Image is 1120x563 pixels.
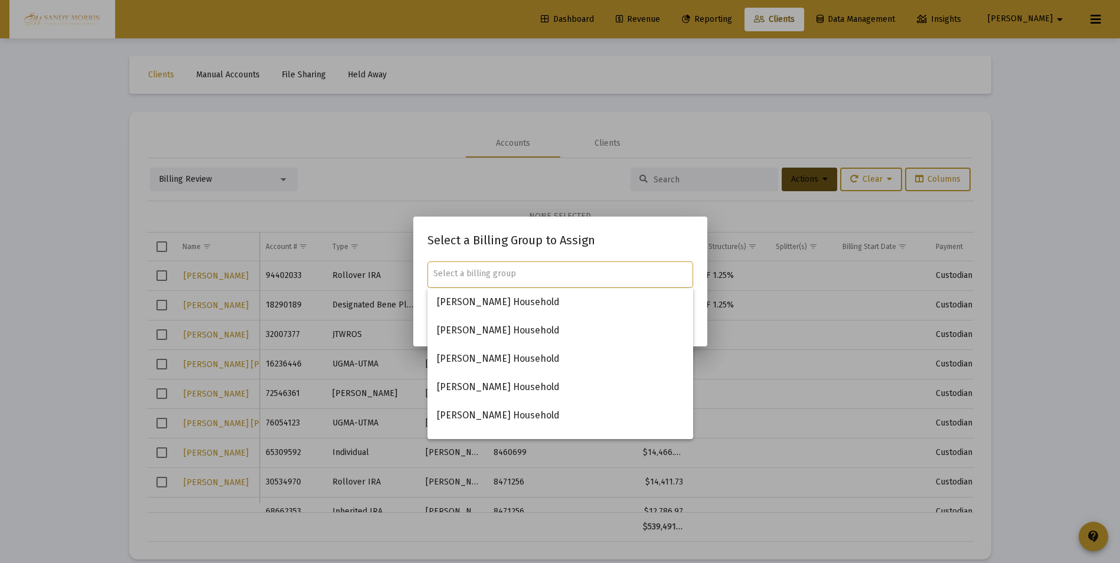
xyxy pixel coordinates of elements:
[427,231,693,250] h2: Select a Billing Group to Assign
[437,373,684,401] span: [PERSON_NAME] Household
[437,401,684,430] span: [PERSON_NAME] Household
[437,430,684,458] span: [PERSON_NAME] Household
[433,269,687,279] input: Select a billing group
[437,345,684,373] span: [PERSON_NAME] Household
[437,316,684,345] span: [PERSON_NAME] Household
[437,288,684,316] span: [PERSON_NAME] Household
